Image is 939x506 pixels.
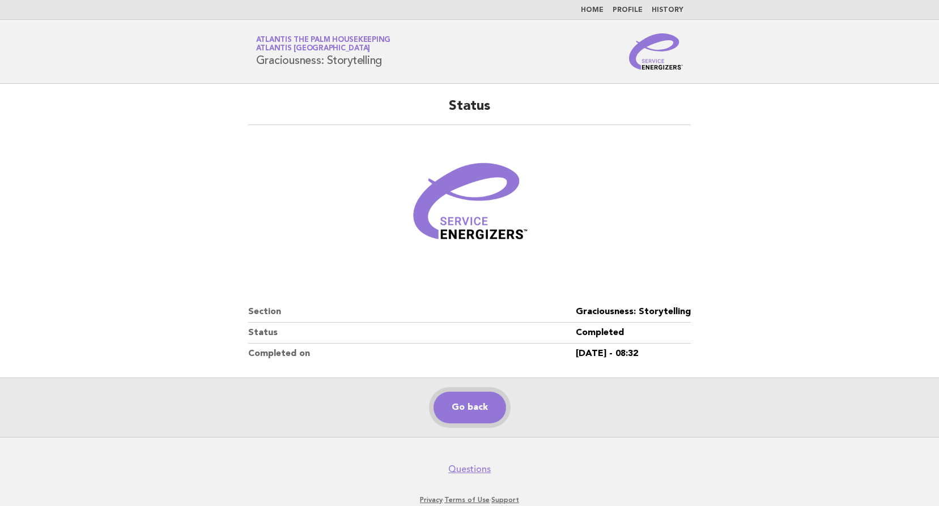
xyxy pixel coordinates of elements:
img: Verified [402,139,538,275]
h2: Status [248,97,691,125]
p: · · [123,495,817,504]
a: Support [491,496,519,504]
a: History [652,7,683,14]
a: Atlantis The Palm HousekeepingAtlantis [GEOGRAPHIC_DATA] [256,36,391,52]
dd: Completed [576,323,691,344]
dt: Section [248,302,576,323]
dd: [DATE] - 08:32 [576,344,691,364]
dd: Graciousness: Storytelling [576,302,691,323]
dt: Completed on [248,344,576,364]
a: Go back [434,392,506,423]
a: Terms of Use [444,496,490,504]
h1: Graciousness: Storytelling [256,37,391,66]
dt: Status [248,323,576,344]
img: Service Energizers [629,33,683,70]
a: Privacy [420,496,443,504]
a: Profile [613,7,643,14]
a: Home [581,7,604,14]
span: Atlantis [GEOGRAPHIC_DATA] [256,45,371,53]
a: Questions [448,464,491,475]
